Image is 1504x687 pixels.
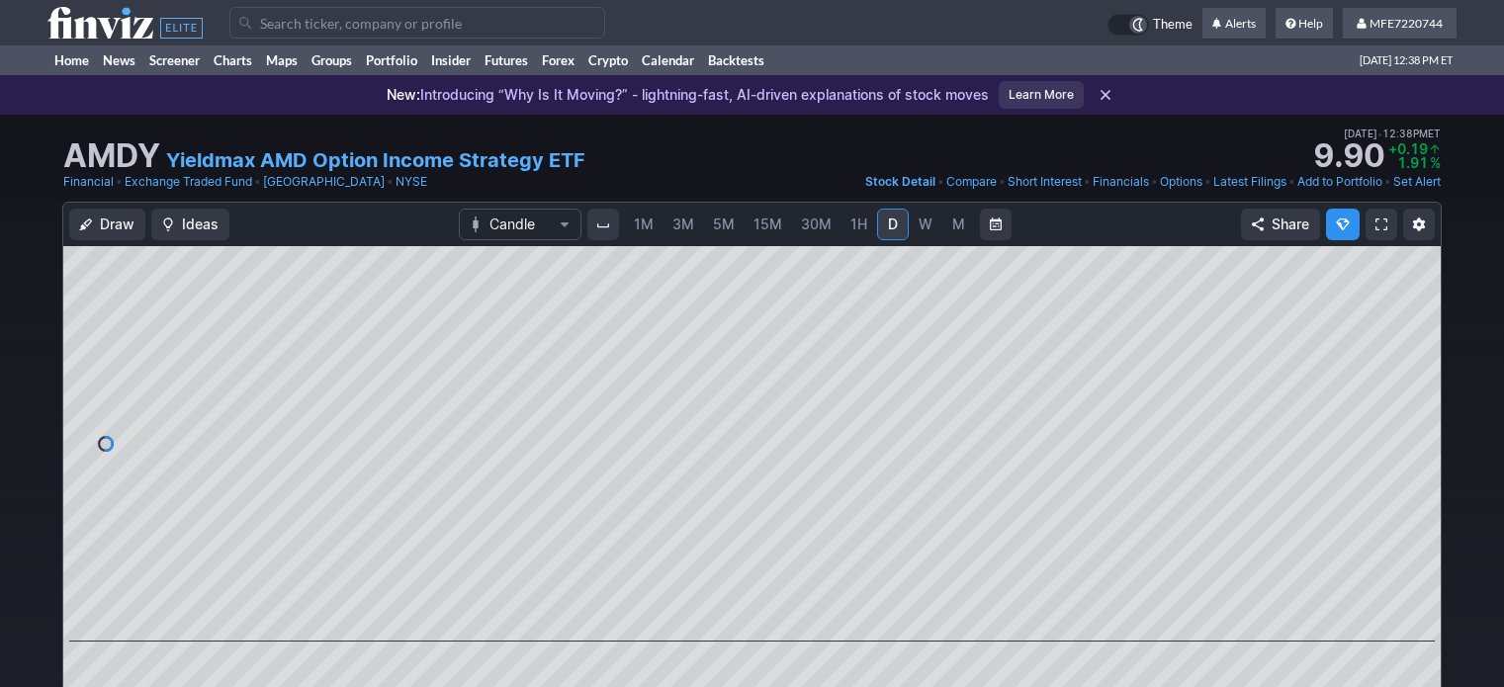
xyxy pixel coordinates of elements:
[1430,154,1441,171] span: %
[1384,172,1391,192] span: •
[166,146,585,174] a: Yieldmax AMD Option Income Strategy ETF
[489,215,551,234] span: Candle
[713,215,735,232] span: 5M
[753,215,782,232] span: 15M
[1370,16,1443,31] span: MFE7220744
[581,45,635,75] a: Crypto
[142,45,207,75] a: Screener
[305,45,359,75] a: Groups
[1008,172,1082,192] a: Short Interest
[937,172,944,192] span: •
[1288,172,1295,192] span: •
[259,45,305,75] a: Maps
[942,209,974,240] a: M
[1366,209,1397,240] a: Fullscreen
[910,209,941,240] a: W
[387,86,420,103] span: New:
[1151,172,1158,192] span: •
[535,45,581,75] a: Forex
[634,215,654,232] span: 1M
[1272,215,1309,234] span: Share
[1213,172,1286,192] a: Latest Filings
[1202,8,1266,40] a: Alerts
[701,45,771,75] a: Backtests
[888,215,898,232] span: D
[865,172,935,192] a: Stock Detail
[396,172,427,192] a: NYSE
[478,45,535,75] a: Futures
[625,209,663,240] a: 1M
[254,172,261,192] span: •
[1241,209,1320,240] button: Share
[635,45,701,75] a: Calendar
[1160,172,1202,192] a: Options
[919,215,932,232] span: W
[151,209,229,240] button: Ideas
[63,172,114,192] a: Financial
[801,215,832,232] span: 30M
[359,45,424,75] a: Portfolio
[1213,174,1286,189] span: Latest Filings
[1084,172,1091,192] span: •
[704,209,744,240] a: 5M
[1397,154,1428,171] span: 1.91
[1403,209,1435,240] button: Chart Settings
[877,209,909,240] a: D
[850,215,867,232] span: 1H
[63,140,160,172] h1: AMDY
[96,45,142,75] a: News
[1276,8,1333,40] a: Help
[1107,14,1193,36] a: Theme
[207,45,259,75] a: Charts
[1326,209,1360,240] button: Explore new features
[459,209,581,240] button: Chart Type
[387,172,394,192] span: •
[999,172,1006,192] span: •
[1204,172,1211,192] span: •
[1377,125,1382,142] span: •
[47,45,96,75] a: Home
[999,81,1084,109] a: Learn More
[1343,8,1457,40] a: MFE7220744
[69,209,145,240] button: Draw
[952,215,965,232] span: M
[116,172,123,192] span: •
[865,174,935,189] span: Stock Detail
[1388,140,1428,157] span: +0.19
[182,215,219,234] span: Ideas
[792,209,840,240] a: 30M
[664,209,703,240] a: 3M
[587,209,619,240] button: Interval
[946,172,997,192] a: Compare
[387,85,989,105] p: Introducing “Why Is It Moving?” - lightning-fast, AI-driven explanations of stock moves
[1153,14,1193,36] span: Theme
[1313,140,1384,172] strong: 9.90
[672,215,694,232] span: 3M
[1360,45,1453,75] span: [DATE] 12:38 PM ET
[1297,172,1382,192] a: Add to Portfolio
[125,172,252,192] a: Exchange Traded Fund
[841,209,876,240] a: 1H
[424,45,478,75] a: Insider
[1344,125,1441,142] span: [DATE] 12:38PM ET
[745,209,791,240] a: 15M
[980,209,1012,240] button: Range
[229,7,605,39] input: Search
[263,172,385,192] a: [GEOGRAPHIC_DATA]
[100,215,134,234] span: Draw
[1393,172,1441,192] a: Set Alert
[1093,172,1149,192] a: Financials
